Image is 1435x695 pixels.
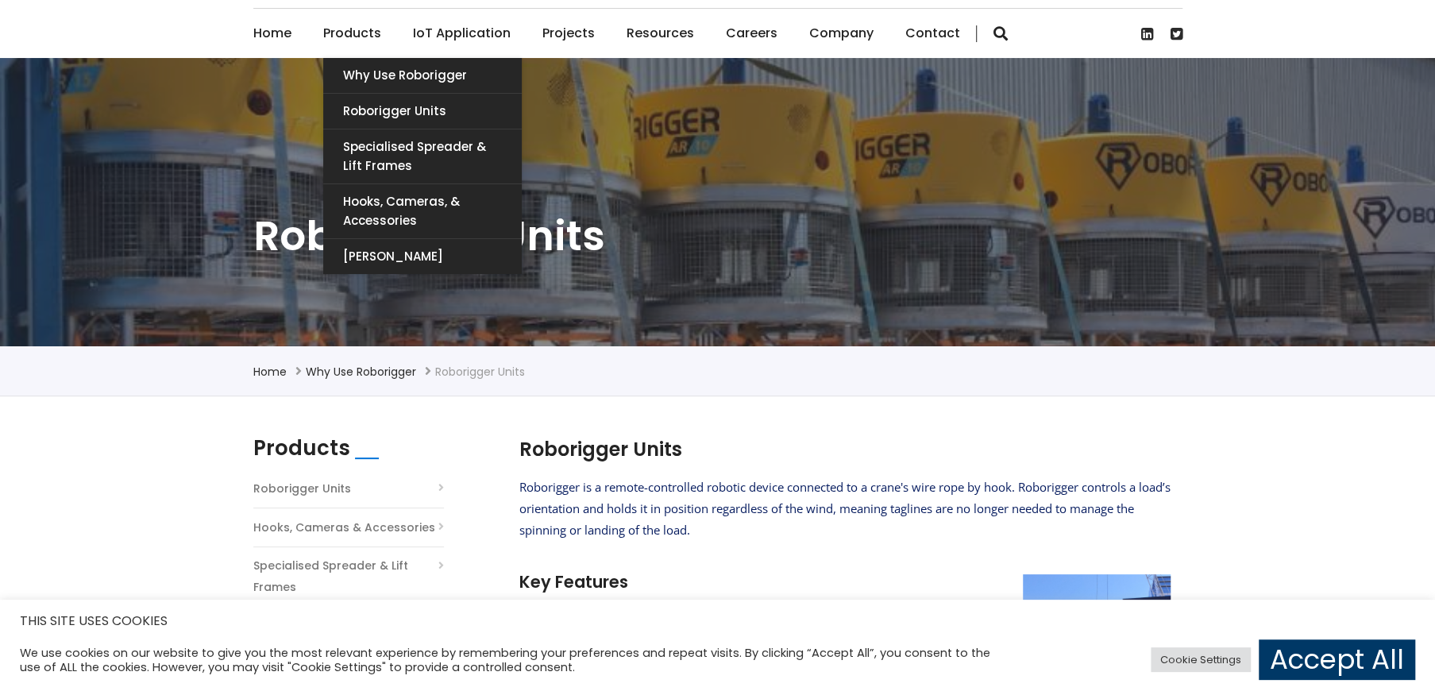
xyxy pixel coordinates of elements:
[323,184,522,238] a: Hooks, Cameras, & Accessories
[253,517,435,539] a: Hooks, Cameras & Accessories
[1151,647,1251,672] a: Cookie Settings
[1259,639,1415,680] a: Accept All
[323,94,522,129] a: Roborigger Units
[253,9,291,58] a: Home
[627,9,694,58] a: Resources
[323,129,522,183] a: Specialised Spreader & Lift Frames
[20,611,1415,631] h5: THIS SITE USES COOKIES
[519,570,1171,593] h3: Key Features
[323,58,522,93] a: Why use Roborigger
[253,364,287,380] a: Home
[323,239,522,274] a: [PERSON_NAME]
[20,646,997,674] div: We use cookies on our website to give you the most relevant experience by remembering your prefer...
[323,9,381,58] a: Products
[435,362,525,381] li: Roborigger Units
[306,364,416,380] a: Why use Roborigger
[413,9,511,58] a: IoT Application
[253,555,444,598] a: Specialised Spreader & Lift Frames
[809,9,874,58] a: Company
[519,436,1171,463] h2: Roborigger Units
[905,9,960,58] a: Contact
[253,209,1182,263] h1: Roborigger Units
[253,478,351,500] a: Roborigger Units
[542,9,595,58] a: Projects
[253,436,350,461] h2: Products
[726,9,777,58] a: Careers
[519,479,1171,538] span: Roborigger is a remote-controlled robotic device connected to a crane's wire rope by hook. Robori...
